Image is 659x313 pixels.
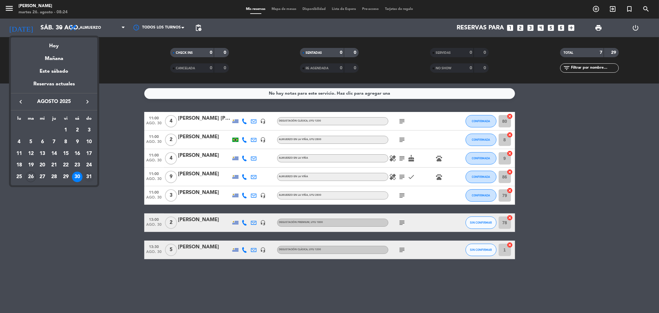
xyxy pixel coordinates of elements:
div: 10 [84,137,94,147]
th: viernes [60,115,72,125]
div: 12 [26,148,36,159]
button: keyboard_arrow_left [15,98,26,106]
div: 18 [14,160,24,170]
td: 1 de agosto de 2025 [60,125,72,136]
div: 25 [14,172,24,182]
div: 9 [72,137,82,147]
div: 23 [72,160,82,170]
div: 31 [84,172,94,182]
div: 22 [61,160,71,170]
td: 17 de agosto de 2025 [83,148,95,160]
div: 6 [37,137,48,147]
div: Hoy [11,37,97,50]
i: keyboard_arrow_left [17,98,24,105]
td: 20 de agosto de 2025 [36,160,48,171]
div: 28 [49,172,59,182]
td: 10 de agosto de 2025 [83,136,95,148]
td: 15 de agosto de 2025 [60,148,72,160]
td: 26 de agosto de 2025 [25,171,37,183]
td: 23 de agosto de 2025 [72,160,83,171]
div: 3 [84,125,94,135]
div: 8 [61,137,71,147]
div: 21 [49,160,59,170]
th: domingo [83,115,95,125]
td: 13 de agosto de 2025 [36,148,48,160]
td: 19 de agosto de 2025 [25,160,37,171]
div: 20 [37,160,48,170]
div: 4 [14,137,24,147]
th: jueves [48,115,60,125]
td: 29 de agosto de 2025 [60,171,72,183]
td: 7 de agosto de 2025 [48,136,60,148]
td: AGO. [13,125,60,136]
td: 2 de agosto de 2025 [72,125,83,136]
div: 1 [61,125,71,135]
div: 19 [26,160,36,170]
div: Reservas actuales [11,80,97,93]
td: 9 de agosto de 2025 [72,136,83,148]
div: 14 [49,148,59,159]
td: 12 de agosto de 2025 [25,148,37,160]
div: 16 [72,148,82,159]
td: 31 de agosto de 2025 [83,171,95,183]
th: lunes [13,115,25,125]
div: 13 [37,148,48,159]
div: 7 [49,137,59,147]
th: miércoles [36,115,48,125]
td: 8 de agosto de 2025 [60,136,72,148]
td: 22 de agosto de 2025 [60,160,72,171]
div: 5 [26,137,36,147]
td: 28 de agosto de 2025 [48,171,60,183]
td: 11 de agosto de 2025 [13,148,25,160]
td: 27 de agosto de 2025 [36,171,48,183]
th: martes [25,115,37,125]
td: 30 de agosto de 2025 [72,171,83,183]
div: 30 [72,172,82,182]
td: 21 de agosto de 2025 [48,160,60,171]
td: 25 de agosto de 2025 [13,171,25,183]
div: Este sábado [11,63,97,80]
td: 6 de agosto de 2025 [36,136,48,148]
td: 3 de agosto de 2025 [83,125,95,136]
div: 17 [84,148,94,159]
td: 24 de agosto de 2025 [83,160,95,171]
td: 4 de agosto de 2025 [13,136,25,148]
td: 14 de agosto de 2025 [48,148,60,160]
div: 26 [26,172,36,182]
i: keyboard_arrow_right [84,98,91,105]
div: 24 [84,160,94,170]
td: 5 de agosto de 2025 [25,136,37,148]
div: 2 [72,125,82,135]
div: 27 [37,172,48,182]
span: agosto 2025 [26,98,82,106]
td: 18 de agosto de 2025 [13,160,25,171]
div: 29 [61,172,71,182]
th: sábado [72,115,83,125]
div: Mañana [11,50,97,63]
button: keyboard_arrow_right [82,98,93,106]
td: 16 de agosto de 2025 [72,148,83,160]
div: 11 [14,148,24,159]
div: 15 [61,148,71,159]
